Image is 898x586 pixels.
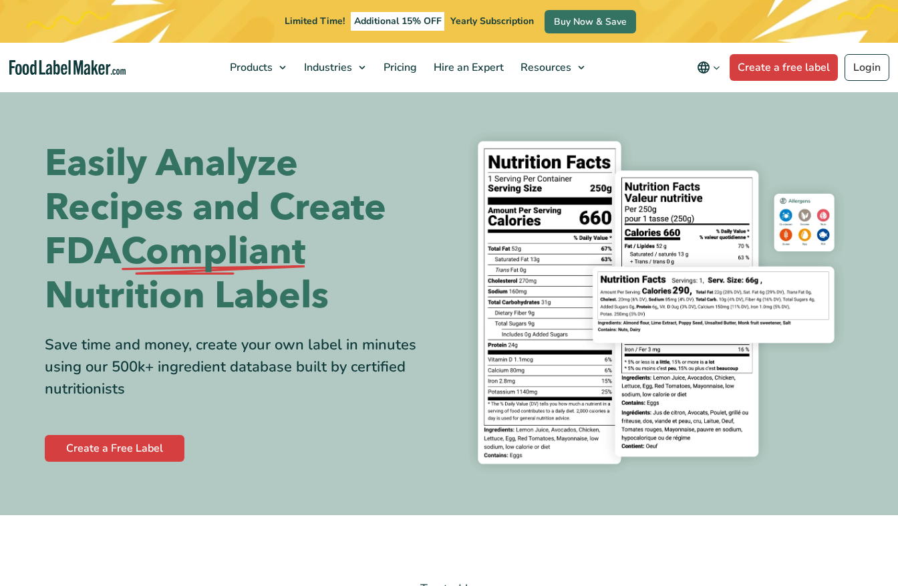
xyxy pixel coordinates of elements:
a: Login [845,54,889,81]
a: Hire an Expert [426,43,509,92]
span: Yearly Subscription [450,15,534,27]
span: Industries [300,60,353,75]
span: Pricing [380,60,418,75]
span: Hire an Expert [430,60,505,75]
span: Limited Time! [285,15,345,27]
a: Pricing [376,43,422,92]
a: Buy Now & Save [545,10,636,33]
a: Create a Free Label [45,435,184,462]
button: Change language [688,54,730,81]
span: Additional 15% OFF [351,12,445,31]
a: Products [222,43,293,92]
span: Products [226,60,274,75]
h1: Easily Analyze Recipes and Create FDA Nutrition Labels [45,142,439,318]
span: Compliant [121,230,305,274]
div: Save time and money, create your own label in minutes using our 500k+ ingredient database built b... [45,334,439,400]
a: Food Label Maker homepage [9,60,126,76]
a: Industries [296,43,372,92]
a: Resources [512,43,591,92]
a: Create a free label [730,54,838,81]
span: Resources [516,60,573,75]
